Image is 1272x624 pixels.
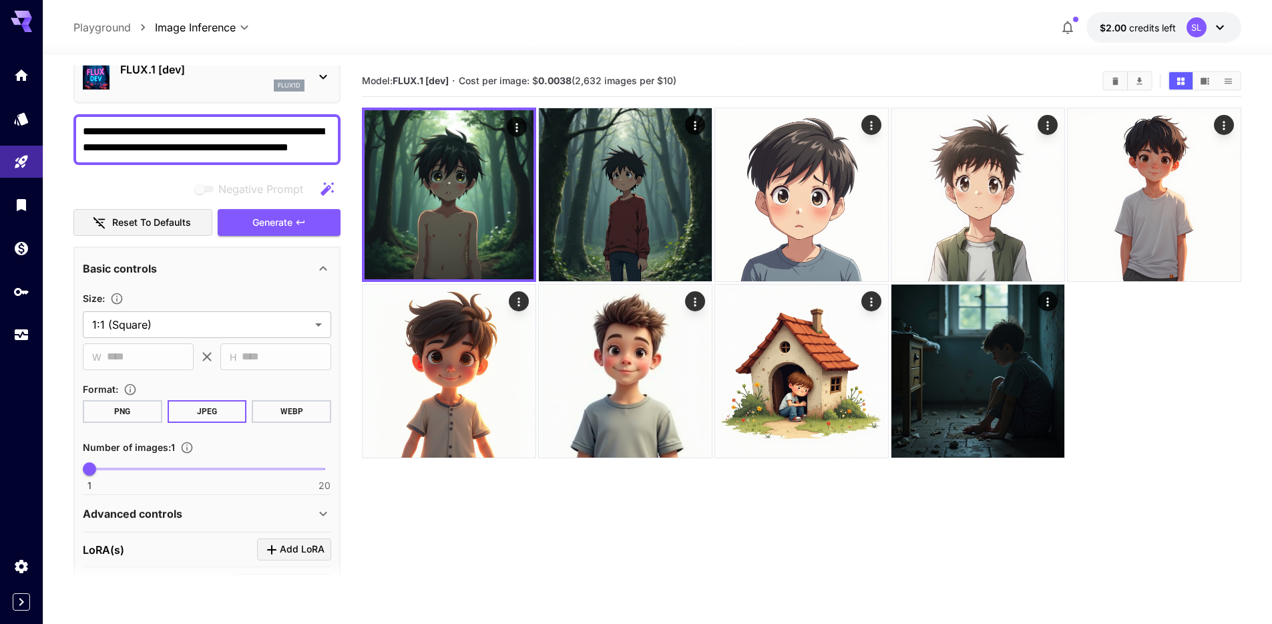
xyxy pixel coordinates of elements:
span: Negative Prompt [218,181,303,197]
nav: breadcrumb [73,19,155,35]
button: Specify how many images to generate in a single request. Each image generation will be charged se... [175,441,199,454]
span: $2.00 [1100,22,1129,33]
img: 9k= [539,285,712,458]
span: Add LoRA [280,541,325,558]
div: Usage [13,327,29,343]
button: Clear Images [1104,72,1127,90]
a: Playground [73,19,131,35]
button: Download All [1128,72,1151,90]
span: Image Inference [155,19,236,35]
div: Actions [1038,291,1058,311]
button: Click to add LoRA [257,538,331,561]
div: Library [13,196,29,213]
span: Size : [83,293,105,304]
button: Expand sidebar [13,593,30,611]
img: 2Q== [715,285,888,458]
button: Choose the file format for the output image. [118,383,142,396]
span: 1:1 (Square) [92,317,310,333]
button: Show images in list view [1217,72,1240,90]
p: · [452,73,455,89]
div: SL [1187,17,1207,37]
span: 20 [319,479,331,492]
div: Clear ImagesDownload All [1102,71,1152,91]
div: Advanced controls [83,498,331,530]
span: Format : [83,383,118,395]
div: Basic controls [83,253,331,285]
span: Generate [252,214,292,231]
div: Playground [13,154,29,170]
p: LoRA(s) [83,542,124,558]
span: W [92,349,101,365]
img: 2Q== [365,110,534,279]
img: 2Q== [1068,108,1241,281]
img: Z [891,108,1064,281]
div: Actions [1214,115,1234,135]
button: Reset to defaults [73,209,212,237]
p: Basic controls [83,261,157,277]
button: Show images in grid view [1169,72,1193,90]
button: Generate [218,209,341,237]
div: Actions [861,291,881,311]
button: Adjust the dimensions of the generated image by specifying its width and height in pixels, or sel... [105,292,129,305]
div: Actions [1038,115,1058,135]
span: Negative prompts are not compatible with the selected model. [192,180,314,197]
div: Actions [685,291,705,311]
div: Show images in grid viewShow images in video viewShow images in list view [1168,71,1241,91]
img: 9k= [891,285,1064,458]
span: Cost per image: $ (2,632 images per $10) [459,75,676,86]
p: Advanced controls [83,506,182,522]
img: 2Q== [363,285,536,458]
p: flux1d [278,81,300,90]
div: Models [13,110,29,127]
div: Settings [13,558,29,575]
div: Actions [685,115,705,135]
div: FLUX.1 [dev]flux1d [83,56,331,97]
p: FLUX.1 [dev] [120,61,304,77]
div: $2.00 [1100,21,1176,35]
img: 2Q== [539,108,712,281]
div: Wallet [13,240,29,257]
button: $2.00SL [1086,12,1241,43]
button: Show images in video view [1193,72,1217,90]
b: 0.0038 [538,75,572,86]
span: credits left [1129,22,1176,33]
span: Number of images : 1 [83,442,175,453]
span: H [230,349,236,365]
button: JPEG [168,400,247,423]
button: WEBP [252,400,331,423]
button: PNG [83,400,162,423]
div: Home [13,67,29,84]
div: Actions [861,115,881,135]
div: API Keys [13,283,29,300]
img: Z [715,108,888,281]
span: 1 [87,479,91,492]
span: Model: [362,75,449,86]
b: FLUX.1 [dev] [393,75,449,86]
div: Actions [507,117,527,137]
div: Actions [509,291,529,311]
